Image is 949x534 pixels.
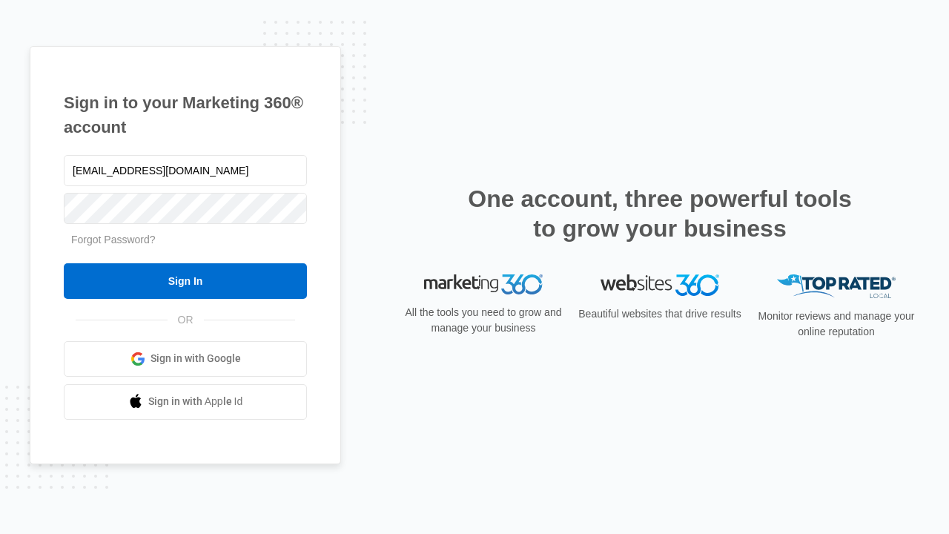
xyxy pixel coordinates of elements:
[777,274,896,299] img: Top Rated Local
[64,263,307,299] input: Sign In
[64,341,307,377] a: Sign in with Google
[151,351,241,366] span: Sign in with Google
[400,305,566,336] p: All the tools you need to grow and manage your business
[64,155,307,186] input: Email
[64,384,307,420] a: Sign in with Apple Id
[577,306,743,322] p: Beautiful websites that drive results
[601,274,719,296] img: Websites 360
[148,394,243,409] span: Sign in with Apple Id
[71,234,156,245] a: Forgot Password?
[463,184,856,243] h2: One account, three powerful tools to grow your business
[168,312,204,328] span: OR
[64,90,307,139] h1: Sign in to your Marketing 360® account
[753,309,919,340] p: Monitor reviews and manage your online reputation
[424,274,543,295] img: Marketing 360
